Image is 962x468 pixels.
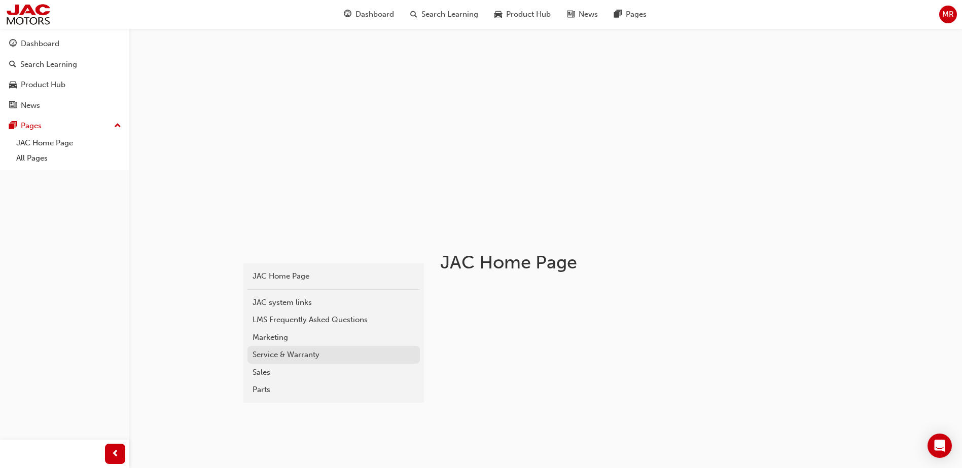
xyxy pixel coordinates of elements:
[4,34,125,53] a: Dashboard
[247,267,420,285] a: JAC Home Page
[626,9,647,20] span: Pages
[4,55,125,74] a: Search Learning
[559,4,606,25] a: news-iconNews
[12,135,125,151] a: JAC Home Page
[942,9,954,20] span: MR
[9,60,16,69] span: search-icon
[5,3,51,26] img: jac-portal
[247,329,420,346] a: Marketing
[4,116,125,135] button: Pages
[606,4,655,25] a: pages-iconPages
[402,4,486,25] a: search-iconSearch Learning
[9,122,17,131] span: pages-icon
[579,9,598,20] span: News
[4,75,125,94] a: Product Hub
[247,346,420,364] a: Service & Warranty
[253,314,415,326] div: LMS Frequently Asked Questions
[4,96,125,115] a: News
[112,448,119,460] span: prev-icon
[12,150,125,166] a: All Pages
[9,40,17,49] span: guage-icon
[253,297,415,308] div: JAC system links
[355,9,394,20] span: Dashboard
[253,332,415,343] div: Marketing
[21,100,40,111] div: News
[9,101,17,110] span: news-icon
[21,79,65,91] div: Product Hub
[247,311,420,329] a: LMS Frequently Asked Questions
[939,6,957,23] button: MR
[928,434,952,458] div: Open Intercom Messenger
[253,349,415,361] div: Service & Warranty
[421,9,478,20] span: Search Learning
[506,9,551,20] span: Product Hub
[336,4,402,25] a: guage-iconDashboard
[247,381,420,399] a: Parts
[247,364,420,381] a: Sales
[344,8,351,21] span: guage-icon
[253,270,415,282] div: JAC Home Page
[567,8,575,21] span: news-icon
[253,384,415,396] div: Parts
[253,367,415,378] div: Sales
[20,59,77,70] div: Search Learning
[486,4,559,25] a: car-iconProduct Hub
[440,251,773,274] h1: JAC Home Page
[9,81,17,90] span: car-icon
[614,8,622,21] span: pages-icon
[21,38,59,50] div: Dashboard
[494,8,502,21] span: car-icon
[247,294,420,311] a: JAC system links
[410,8,417,21] span: search-icon
[21,120,42,132] div: Pages
[4,32,125,116] button: DashboardSearch LearningProduct HubNews
[114,120,121,133] span: up-icon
